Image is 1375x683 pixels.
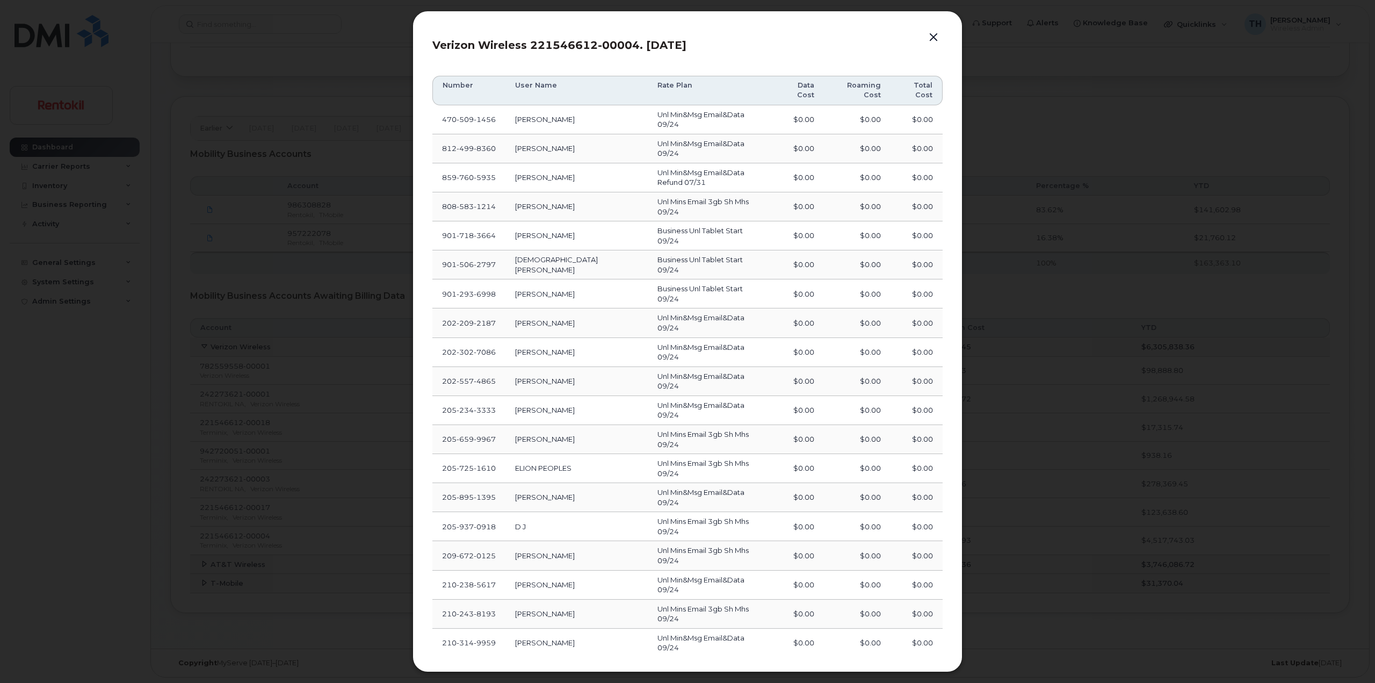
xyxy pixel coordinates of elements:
span: 2187 [474,319,496,327]
div: Business Unl Tablet Start 09/24 [657,284,764,304]
td: $0.00 [824,541,890,570]
span: 9959 [474,638,496,647]
span: 901 [442,231,496,240]
td: $0.00 [773,105,824,134]
td: $0.00 [824,571,890,600]
td: $0.00 [824,600,890,629]
td: $0.00 [891,163,943,192]
td: [PERSON_NAME] [505,134,648,163]
td: $0.00 [773,192,824,221]
td: $0.00 [824,134,890,163]
span: 238 [457,580,474,589]
div: Unl Min&Msg Email&Data 09/24 [657,575,764,595]
td: $0.00 [891,192,943,221]
div: Unl Min&Msg Email&Data 09/24 [657,342,764,362]
td: [PERSON_NAME] [505,425,648,454]
span: 557 [457,377,474,385]
span: 5935 [474,173,496,182]
th: Roaming Cost [824,76,890,105]
span: 210 [442,580,496,589]
td: [PERSON_NAME] [505,541,648,570]
td: $0.00 [824,483,890,512]
span: 718 [457,231,474,240]
div: Unl Min&Msg Email&Data 09/24 [657,633,764,653]
td: $0.00 [824,367,890,396]
span: 760 [457,173,474,182]
td: $0.00 [773,512,824,541]
div: Business Unl Tablet Start 09/24 [657,226,764,246]
td: [PERSON_NAME] [505,367,648,396]
span: 302 [457,348,474,356]
span: 205 [442,406,496,414]
td: $0.00 [824,192,890,221]
span: 209 [457,319,474,327]
td: $0.00 [891,367,943,396]
td: $0.00 [773,571,824,600]
div: Unl Min&Msg Email&Data 09/24 [657,400,764,420]
td: $0.00 [824,221,890,250]
span: 9967 [474,435,496,443]
td: $0.00 [891,105,943,134]
td: $0.00 [773,250,824,279]
td: $0.00 [773,221,824,250]
span: 895 [457,493,474,501]
div: Unl Mins Email 3gb Sh Mhs 09/24 [657,604,764,624]
td: $0.00 [891,425,943,454]
td: $0.00 [891,454,943,483]
span: 1456 [474,115,496,124]
iframe: Messenger Launcher [1328,636,1367,675]
td: [PERSON_NAME] [505,279,648,308]
th: Number [432,76,505,105]
td: [PERSON_NAME] [505,483,648,512]
div: Unl Mins Email 3gb Sh Mhs 09/24 [657,458,764,478]
span: Verizon Wireless 221546612-00004. [DATE] [432,39,686,52]
span: 1610 [474,464,496,472]
td: $0.00 [891,250,943,279]
td: $0.00 [891,308,943,337]
td: $0.00 [773,600,824,629]
th: Rate Plan [648,76,773,105]
span: 725 [457,464,474,472]
span: 6998 [474,290,496,298]
span: 470 [442,115,496,124]
span: 243 [457,609,474,618]
span: 205 [442,493,496,501]
td: $0.00 [891,571,943,600]
td: $0.00 [824,338,890,367]
span: 202 [442,348,496,356]
div: Unl Min&Msg Email&Data 09/24 [657,139,764,159]
span: 506 [457,260,474,269]
span: 293 [457,290,474,298]
td: $0.00 [891,512,943,541]
div: Unl Min&Msg Email&Data 09/24 [657,110,764,130]
span: 4865 [474,377,496,385]
span: 234 [457,406,474,414]
td: [PERSON_NAME] [505,308,648,337]
div: Unl Min&Msg Email&Data Refund 07/31 [657,168,764,188]
span: 209 [442,551,496,560]
div: Unl Mins Email 3gb Sh Mhs 09/24 [657,516,764,536]
td: $0.00 [891,221,943,250]
th: Data Cost [773,76,824,105]
td: [PERSON_NAME] [505,629,648,658]
td: $0.00 [824,512,890,541]
td: $0.00 [773,541,824,570]
span: 1214 [474,202,496,211]
span: 210 [442,638,496,647]
span: 808 [442,202,496,211]
td: $0.00 [824,308,890,337]
td: [PERSON_NAME] [505,105,648,134]
td: [PERSON_NAME] [505,192,648,221]
span: 202 [442,377,496,385]
td: $0.00 [824,250,890,279]
td: ELION PEOPLES [505,454,648,483]
div: Unl Mins Email 3gb Sh Mhs 09/24 [657,197,764,217]
th: User Name [505,76,648,105]
span: 0125 [474,551,496,560]
span: 205 [442,464,496,472]
span: 499 [457,144,474,153]
span: 7086 [474,348,496,356]
span: 202 [442,319,496,327]
td: D J [505,512,648,541]
span: 901 [442,290,496,298]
